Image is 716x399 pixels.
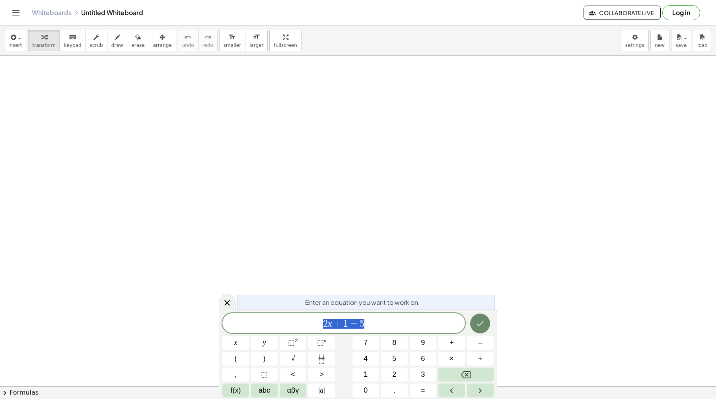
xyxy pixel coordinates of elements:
[655,43,665,48] span: new
[449,337,454,348] span: +
[625,43,644,48] span: settings
[228,33,236,42] i: format_size
[231,385,241,396] span: f(x)
[259,385,270,396] span: abc
[319,385,325,396] span: a
[60,30,86,51] button: keyboardkeypad
[32,9,72,17] a: Whiteboards
[295,337,298,343] sup: 2
[364,353,368,364] span: 4
[478,337,482,348] span: –
[343,319,348,329] span: 1
[251,368,278,382] button: Placeholder
[182,43,194,48] span: undo
[263,337,266,348] span: y
[274,43,297,48] span: fullscreen
[393,385,395,396] span: .
[392,369,396,380] span: 2
[198,30,218,51] button: redoredo
[10,6,22,19] button: Toggle navigation
[381,336,408,350] button: 8
[202,43,213,48] span: redo
[319,386,320,394] span: |
[319,369,324,380] span: >
[479,353,483,364] span: ÷
[251,352,278,366] button: )
[269,30,301,51] button: fullscreen
[86,30,107,51] button: scrub
[467,336,494,350] button: Minus
[280,368,306,382] button: Less than
[392,337,396,348] span: 8
[308,352,335,366] button: Fraction
[308,384,335,397] button: Absolute value
[245,30,268,51] button: format_sizelarger
[449,353,454,364] span: ×
[360,319,364,329] span: 5
[650,30,669,51] button: new
[253,33,260,42] i: format_size
[222,384,249,397] button: Functions
[621,30,649,51] button: settings
[381,368,408,382] button: 2
[324,337,327,343] sup: n
[421,353,425,364] span: 6
[364,337,368,348] span: 7
[287,385,299,396] span: αβγ
[328,318,332,329] var: x
[590,9,654,16] span: Collaborate Live
[149,30,176,51] button: arrange
[280,352,306,366] button: Square root
[392,353,396,364] span: 5
[671,30,691,51] button: save
[348,319,360,329] span: =
[235,369,237,380] span: ,
[64,43,82,48] span: keypad
[178,30,198,51] button: undoundo
[280,384,306,397] button: Greek alphabet
[352,368,379,382] button: 1
[352,336,379,350] button: 7
[410,384,436,397] button: Equals
[421,385,425,396] span: =
[28,30,60,51] button: transform
[219,30,245,51] button: format_sizesmaller
[584,6,661,20] button: Collaborate Live
[381,384,408,397] button: .
[693,30,712,51] button: load
[235,353,237,364] span: (
[224,43,241,48] span: smaller
[111,43,123,48] span: draw
[204,33,212,42] i: redo
[69,33,76,42] i: keyboard
[352,352,379,366] button: 4
[107,30,128,51] button: draw
[288,339,295,347] span: ⬚
[222,352,249,366] button: (
[291,353,295,364] span: √
[323,319,328,329] span: 2
[90,43,103,48] span: scrub
[263,353,266,364] span: )
[222,368,249,382] button: ,
[421,369,425,380] span: 3
[662,5,700,20] button: Log in
[332,319,344,329] span: +
[323,386,325,394] span: |
[4,30,26,51] button: insert
[352,384,379,397] button: 0
[291,369,295,380] span: <
[280,336,306,350] button: Squared
[131,43,144,48] span: erase
[249,43,263,48] span: larger
[261,369,268,380] span: ⬚
[381,352,408,366] button: 5
[8,43,22,48] span: insert
[234,337,237,348] span: x
[127,30,149,51] button: erase
[305,298,420,307] span: Enter an equation you want to work on.
[222,336,249,350] button: x
[467,384,494,397] button: Right arrow
[184,33,192,42] i: undo
[697,43,708,48] span: load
